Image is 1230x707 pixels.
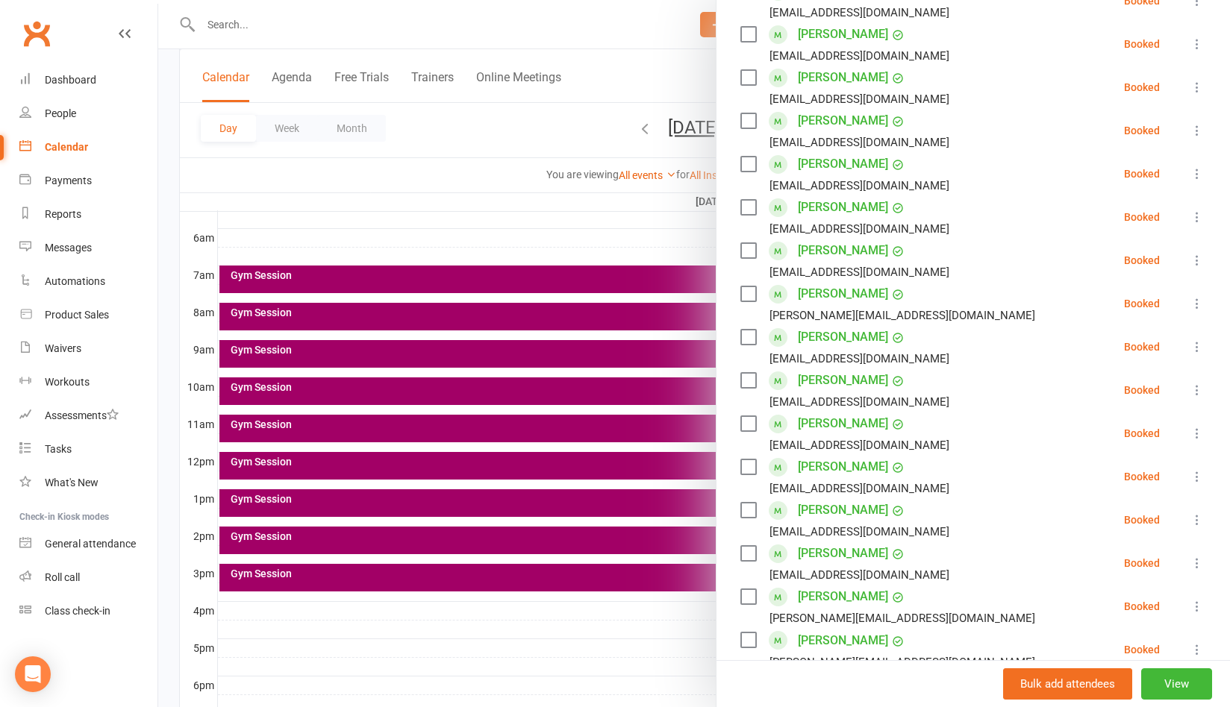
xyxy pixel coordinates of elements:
div: Open Intercom Messenger [15,656,51,692]
div: Booked [1124,125,1160,136]
a: Assessments [19,399,157,433]
div: Booked [1124,298,1160,309]
a: Class kiosk mode [19,594,157,628]
a: Messages [19,231,157,265]
div: [EMAIL_ADDRESS][DOMAIN_NAME] [769,436,949,455]
a: Waivers [19,332,157,365]
div: [EMAIL_ADDRESS][DOMAIN_NAME] [769,46,949,66]
div: [EMAIL_ADDRESS][DOMAIN_NAME] [769,133,949,152]
a: [PERSON_NAME] [798,498,888,522]
div: Dashboard [45,74,96,86]
a: General attendance kiosk mode [19,527,157,561]
a: People [19,97,157,131]
a: [PERSON_NAME] [798,541,888,565]
div: People [45,107,76,119]
a: [PERSON_NAME] [798,195,888,219]
div: Booked [1124,385,1160,395]
div: General attendance [45,538,136,550]
button: View [1141,668,1212,700]
div: Booked [1124,644,1160,655]
div: Booked [1124,82,1160,92]
a: [PERSON_NAME] [798,109,888,133]
div: Booked [1124,255,1160,265]
div: Booked [1124,342,1160,352]
div: Roll call [45,571,80,583]
div: [EMAIL_ADDRESS][DOMAIN_NAME] [769,522,949,541]
a: What's New [19,466,157,500]
a: [PERSON_NAME] [798,325,888,349]
div: [EMAIL_ADDRESS][DOMAIN_NAME] [769,392,949,412]
div: Workouts [45,376,90,388]
a: Workouts [19,365,157,399]
a: Product Sales [19,298,157,332]
div: [PERSON_NAME][EMAIL_ADDRESS][DOMAIN_NAME] [769,609,1035,628]
a: [PERSON_NAME] [798,585,888,609]
a: Reports [19,198,157,231]
div: [PERSON_NAME][EMAIL_ADDRESS][DOMAIN_NAME] [769,653,1035,672]
div: Booked [1124,558,1160,568]
div: [EMAIL_ADDRESS][DOMAIN_NAME] [769,479,949,498]
div: [EMAIL_ADDRESS][DOMAIN_NAME] [769,176,949,195]
div: Tasks [45,443,72,455]
div: Messages [45,242,92,254]
div: [PERSON_NAME][EMAIL_ADDRESS][DOMAIN_NAME] [769,306,1035,325]
button: Bulk add attendees [1003,668,1132,700]
a: Calendar [19,131,157,164]
a: [PERSON_NAME] [798,239,888,263]
a: [PERSON_NAME] [798,66,888,89]
div: Reports [45,208,81,220]
div: [EMAIL_ADDRESS][DOMAIN_NAME] [769,349,949,368]
a: Dashboard [19,63,157,97]
a: Tasks [19,433,157,466]
div: Booked [1124,212,1160,222]
div: Class check-in [45,605,110,617]
a: Automations [19,265,157,298]
div: Automations [45,275,105,287]
a: [PERSON_NAME] [798,455,888,479]
div: [EMAIL_ADDRESS][DOMAIN_NAME] [769,89,949,109]
div: [EMAIL_ADDRESS][DOMAIN_NAME] [769,565,949,585]
div: Booked [1124,39,1160,49]
div: What's New [45,477,99,488]
a: [PERSON_NAME] [798,282,888,306]
a: [PERSON_NAME] [798,629,888,653]
div: [EMAIL_ADDRESS][DOMAIN_NAME] [769,263,949,282]
div: Waivers [45,342,81,354]
div: Booked [1124,428,1160,439]
div: Assessments [45,409,119,421]
div: Calendar [45,141,88,153]
a: [PERSON_NAME] [798,368,888,392]
div: [EMAIL_ADDRESS][DOMAIN_NAME] [769,3,949,22]
div: Product Sales [45,309,109,321]
div: Payments [45,175,92,186]
div: Booked [1124,601,1160,612]
a: Clubworx [18,15,55,52]
a: Roll call [19,561,157,594]
div: [EMAIL_ADDRESS][DOMAIN_NAME] [769,219,949,239]
a: [PERSON_NAME] [798,412,888,436]
div: Booked [1124,169,1160,179]
div: Booked [1124,515,1160,525]
a: [PERSON_NAME] [798,152,888,176]
div: Booked [1124,471,1160,482]
a: Payments [19,164,157,198]
a: [PERSON_NAME] [798,22,888,46]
